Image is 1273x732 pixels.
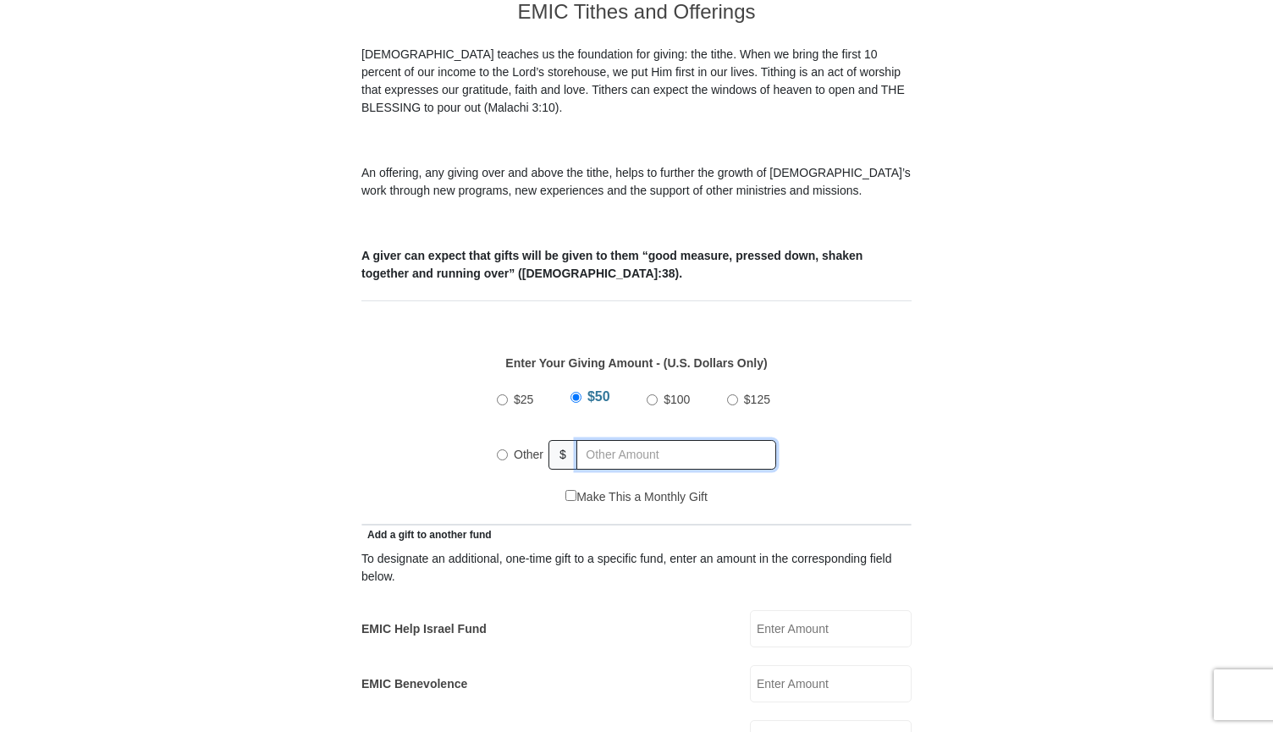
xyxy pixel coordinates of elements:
span: $125 [744,393,770,406]
div: To designate an additional, one-time gift to a specific fund, enter an amount in the correspondin... [361,550,912,586]
label: EMIC Benevolence [361,675,467,693]
input: Make This a Monthly Gift [565,490,576,501]
span: $25 [514,393,533,406]
span: $ [548,440,577,470]
label: Make This a Monthly Gift [565,488,708,506]
p: [DEMOGRAPHIC_DATA] teaches us the foundation for giving: the tithe. When we bring the first 10 pe... [361,46,912,117]
label: EMIC Help Israel Fund [361,620,487,638]
input: Enter Amount [750,665,912,702]
span: $100 [664,393,690,406]
input: Enter Amount [750,610,912,647]
span: Add a gift to another fund [361,529,492,541]
input: Other Amount [576,440,776,470]
strong: Enter Your Giving Amount - (U.S. Dollars Only) [505,356,767,370]
span: Other [514,448,543,461]
span: $50 [587,389,610,404]
p: An offering, any giving over and above the tithe, helps to further the growth of [DEMOGRAPHIC_DAT... [361,164,912,200]
b: A giver can expect that gifts will be given to them “good measure, pressed down, shaken together ... [361,249,862,280]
